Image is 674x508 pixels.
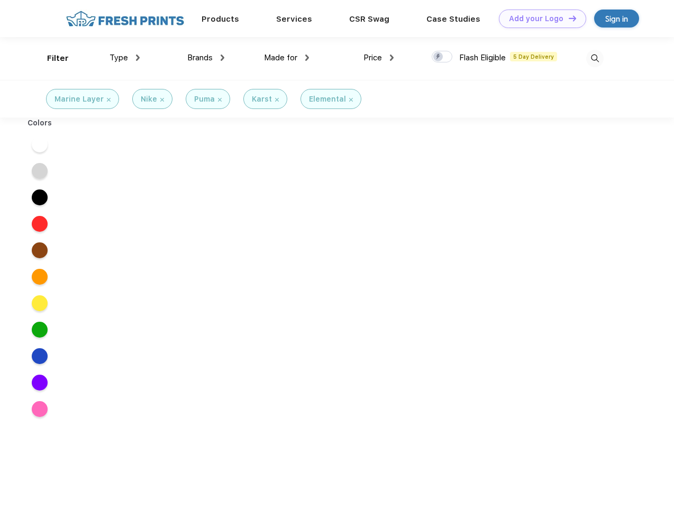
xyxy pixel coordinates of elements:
[349,14,389,24] a: CSR Swag
[20,117,60,129] div: Colors
[363,53,382,62] span: Price
[252,94,272,105] div: Karst
[187,53,213,62] span: Brands
[194,94,215,105] div: Puma
[218,98,222,102] img: filter_cancel.svg
[54,94,104,105] div: Marine Layer
[202,14,239,24] a: Products
[275,98,279,102] img: filter_cancel.svg
[605,13,628,25] div: Sign in
[264,53,297,62] span: Made for
[594,10,639,28] a: Sign in
[110,53,128,62] span: Type
[390,55,394,61] img: dropdown.png
[569,15,576,21] img: DT
[221,55,224,61] img: dropdown.png
[63,10,187,28] img: fo%20logo%202.webp
[47,52,69,65] div: Filter
[509,14,563,23] div: Add your Logo
[141,94,157,105] div: Nike
[510,52,557,61] span: 5 Day Delivery
[107,98,111,102] img: filter_cancel.svg
[276,14,312,24] a: Services
[305,55,309,61] img: dropdown.png
[309,94,346,105] div: Elemental
[459,53,506,62] span: Flash Eligible
[160,98,164,102] img: filter_cancel.svg
[349,98,353,102] img: filter_cancel.svg
[136,55,140,61] img: dropdown.png
[586,50,604,67] img: desktop_search.svg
